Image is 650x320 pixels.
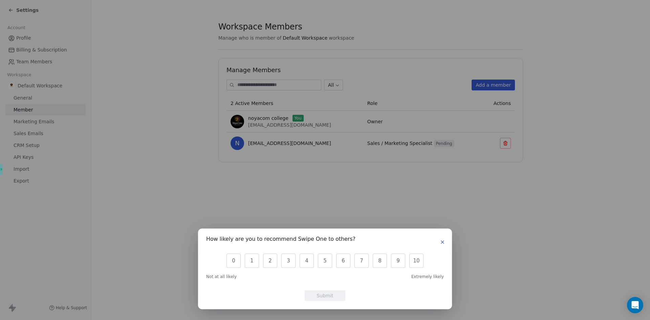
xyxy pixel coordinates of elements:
span: Extremely likely [411,274,444,279]
button: 6 [336,254,350,268]
button: 10 [409,254,424,268]
span: Not at all likely [206,274,237,279]
button: 2 [263,254,277,268]
button: 5 [318,254,332,268]
button: 7 [354,254,369,268]
button: 4 [300,254,314,268]
button: 1 [245,254,259,268]
button: 3 [281,254,296,268]
button: 0 [226,254,241,268]
button: 9 [391,254,405,268]
h1: How likely are you to recommend Swipe One to others? [206,237,355,243]
button: Submit [305,290,345,301]
button: 8 [373,254,387,268]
